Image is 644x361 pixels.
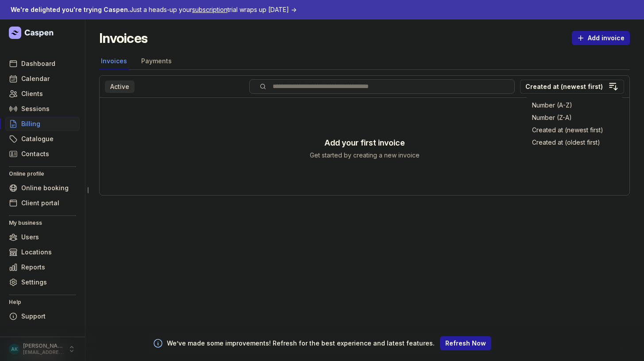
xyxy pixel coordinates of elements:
[525,111,624,124] button: Number (Z-A)
[11,4,297,15] div: Just a heads-up your trial wraps up [DATE] →
[21,262,45,273] span: Reports
[99,53,630,70] nav: Tabs
[23,342,64,349] div: [PERSON_NAME]
[21,149,49,159] span: Contacts
[99,30,147,46] h2: Invoices
[525,81,603,92] div: Created at (newest first)
[21,311,46,322] span: Support
[21,247,52,257] span: Locations
[520,80,624,94] button: Created at (newest first)
[324,137,405,149] h3: Add your first invoice
[11,344,18,354] span: AK
[21,198,59,208] span: Client portal
[310,151,420,160] p: Get started by creating a new invoice
[99,53,129,70] a: Invoices
[525,136,624,149] button: Created at (oldest first)
[192,6,228,13] span: subscription
[525,124,624,136] button: Created at (newest first)
[21,58,55,69] span: Dashboard
[139,53,174,70] a: Payments
[21,183,69,193] span: Online booking
[9,295,76,309] div: Help
[440,336,491,350] button: Refresh Now
[525,99,624,111] button: Number (A-Z)
[21,134,54,144] span: Catalogue
[21,104,50,114] span: Sessions
[577,33,625,43] span: Add invoice
[9,216,76,230] div: My business
[525,97,624,150] div: Created at (newest first)
[21,73,50,84] span: Calendar
[445,338,486,349] span: Refresh Now
[105,81,135,93] div: Active
[23,349,64,356] div: [EMAIL_ADDRESS][DOMAIN_NAME]
[21,232,39,242] span: Users
[21,88,43,99] span: Clients
[21,277,47,288] span: Settings
[9,167,76,181] div: Online profile
[105,81,244,93] nav: Tabs
[11,6,130,13] span: We're delighted you're trying Caspen.
[167,339,435,348] p: We’ve made some improvements! Refresh for the best experience and latest features.
[21,119,40,129] span: Billing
